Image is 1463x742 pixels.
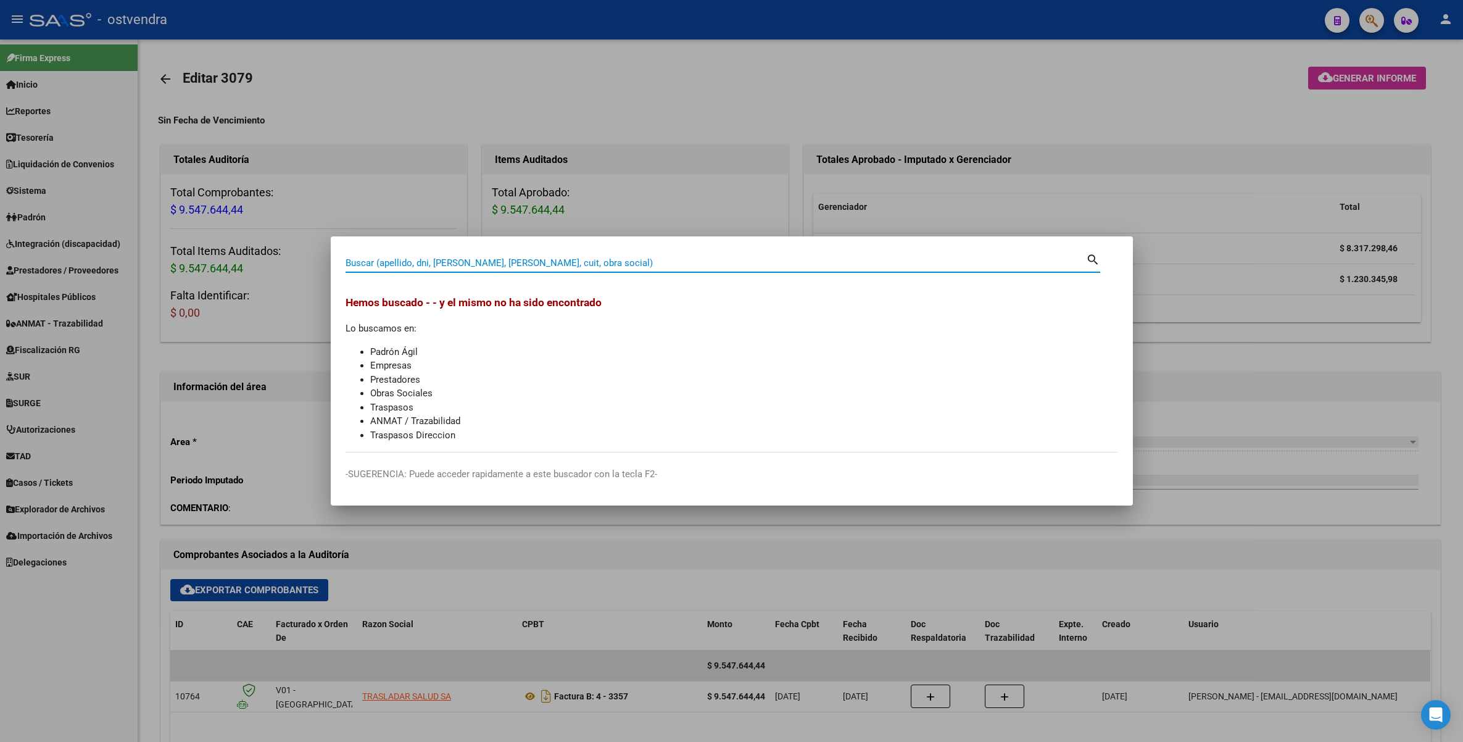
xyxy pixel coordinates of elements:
div: Lo buscamos en: [346,294,1118,442]
li: ANMAT / Trazabilidad [370,414,1118,428]
mat-icon: search [1086,251,1100,266]
li: Traspasos [370,401,1118,415]
li: Traspasos Direccion [370,428,1118,443]
li: Empresas [370,359,1118,373]
li: Padrón Ágil [370,345,1118,359]
li: Prestadores [370,373,1118,387]
span: Hemos buscado - - y el mismo no ha sido encontrado [346,296,602,309]
p: -SUGERENCIA: Puede acceder rapidamente a este buscador con la tecla F2- [346,467,1118,481]
li: Obras Sociales [370,386,1118,401]
div: Open Intercom Messenger [1421,700,1451,730]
